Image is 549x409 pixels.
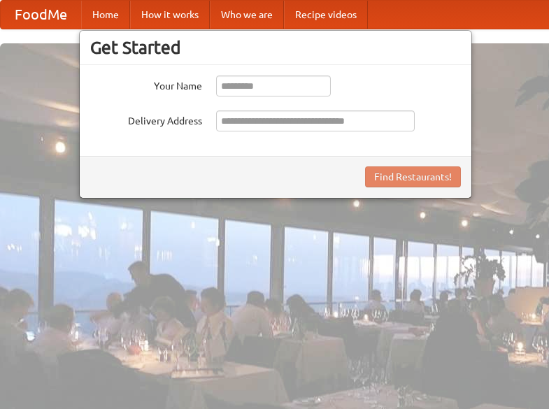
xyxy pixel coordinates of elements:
[90,37,461,58] h3: Get Started
[210,1,284,29] a: Who we are
[90,76,202,93] label: Your Name
[365,166,461,187] button: Find Restaurants!
[284,1,368,29] a: Recipe videos
[1,1,81,29] a: FoodMe
[90,110,202,128] label: Delivery Address
[130,1,210,29] a: How it works
[81,1,130,29] a: Home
